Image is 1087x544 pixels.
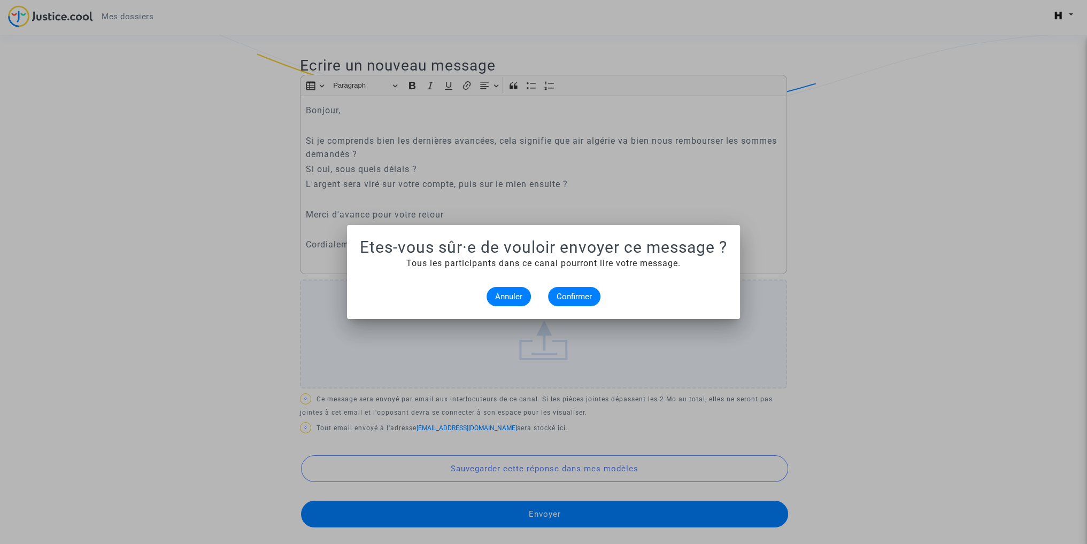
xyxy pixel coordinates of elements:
h1: Etes-vous sûr·e de vouloir envoyer ce message ? [360,238,727,257]
span: Tous les participants dans ce canal pourront lire votre message. [406,258,681,268]
button: Annuler [487,287,531,306]
button: Confirmer [548,287,600,306]
span: Annuler [495,292,522,301]
span: Confirmer [557,292,592,301]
